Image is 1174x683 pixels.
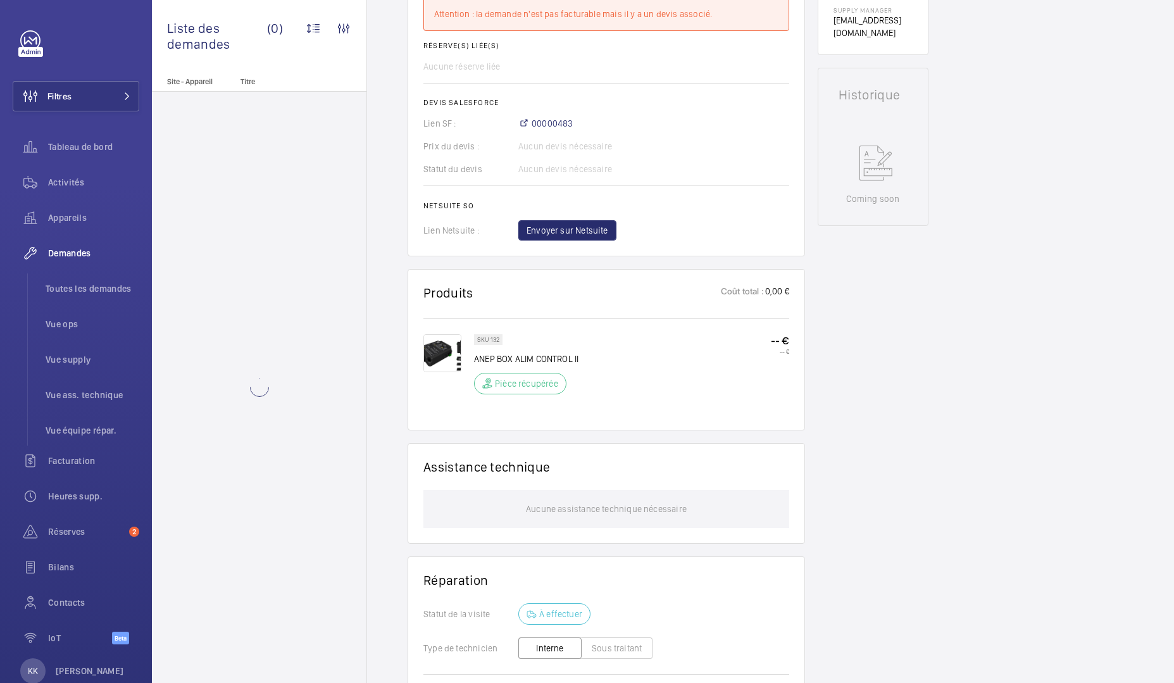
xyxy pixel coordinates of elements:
button: Sous traitant [581,637,653,659]
h2: Devis Salesforce [423,98,789,107]
h1: Réparation [423,572,789,588]
p: Coût total : [721,285,764,301]
span: Facturation [48,454,139,467]
span: Vue ops [46,318,139,330]
h2: Netsuite SO [423,201,789,210]
span: Activités [48,176,139,189]
p: Titre [240,77,324,86]
span: Contacts [48,596,139,609]
span: IoT [48,632,112,644]
p: Supply manager [834,6,913,14]
span: Toutes les demandes [46,282,139,295]
span: Demandes [48,247,139,260]
h1: Produits [423,285,473,301]
span: Envoyer sur Netsuite [527,224,608,237]
p: Site - Appareil [152,77,235,86]
p: 0,00 € [764,285,789,301]
p: -- € [771,334,789,348]
span: Bilans [48,561,139,573]
span: Tableau de bord [48,141,139,153]
p: Coming soon [846,192,899,205]
h1: Assistance technique [423,459,550,475]
h2: Réserve(s) liée(s) [423,41,789,50]
p: ANEP BOX ALIM CONTROL II [474,353,578,365]
span: Beta [112,632,129,644]
span: 2 [129,527,139,537]
button: Interne [518,637,582,659]
div: Attention : la demande n'est pas facturable mais il y a un devis associé. [434,8,778,20]
span: Vue supply [46,353,139,366]
span: Filtres [47,90,72,103]
span: Liste des demandes [167,20,267,52]
p: Aucune assistance technique nécessaire [526,490,687,528]
p: [EMAIL_ADDRESS][DOMAIN_NAME] [834,14,913,39]
p: KK [28,665,38,677]
h1: Historique [839,89,908,101]
button: Envoyer sur Netsuite [518,220,616,241]
button: Filtres [13,81,139,111]
p: SKU 132 [477,337,499,342]
span: Vue équipe répar. [46,424,139,437]
img: BWTS_a4Rs-EQyd7OkOqh9PiuYv06YApG_M3w5Lx9UowUKmjf.png [423,334,461,372]
span: 00000483 [532,117,573,130]
p: À effectuer [539,608,582,620]
a: 00000483 [518,117,573,130]
p: Pièce récupérée [495,377,558,390]
p: -- € [771,348,789,355]
span: Réserves [48,525,124,538]
span: Appareils [48,211,139,224]
span: Heures supp. [48,490,139,503]
p: [PERSON_NAME] [56,665,124,677]
span: Vue ass. technique [46,389,139,401]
